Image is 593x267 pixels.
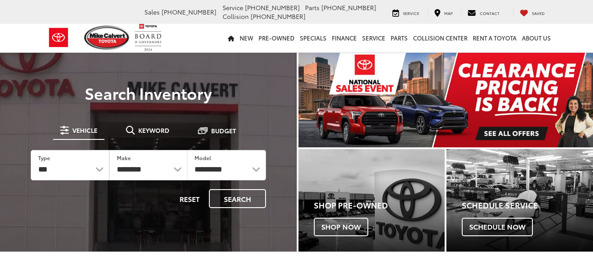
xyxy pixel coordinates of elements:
[117,154,131,161] label: Make
[42,23,75,52] img: Toyota
[223,12,249,21] span: Collision
[386,8,426,17] a: Service
[84,26,131,50] img: Mike Calvert Toyota
[194,154,211,161] label: Model
[321,3,376,12] span: [PHONE_NUMBER]
[237,24,256,52] a: New
[446,149,593,252] a: Schedule Service Schedule Now
[245,3,300,12] span: [PHONE_NUMBER]
[513,8,551,17] a: My Saved Vehicles
[251,12,305,21] span: [PHONE_NUMBER]
[446,149,593,252] div: Toyota
[225,24,237,52] a: Home
[38,154,50,161] label: Type
[209,189,266,208] button: Search
[18,84,278,102] h3: Search Inventory
[305,3,320,12] span: Parts
[444,10,453,16] span: Map
[172,189,207,208] button: Reset
[329,24,359,52] a: Finance
[144,7,160,16] span: Sales
[403,10,419,16] span: Service
[298,149,445,252] div: Toyota
[314,218,368,236] span: Shop Now
[223,3,243,12] span: Service
[256,24,297,52] a: Pre-Owned
[410,24,470,52] a: Collision Center
[480,10,500,16] span: Contact
[314,201,445,210] h4: Shop Pre-Owned
[359,24,388,52] a: Service
[462,201,593,210] h4: Schedule Service
[72,127,97,133] span: Vehicle
[298,149,445,252] a: Shop Pre-Owned Shop Now
[519,24,553,52] a: About Us
[211,128,236,134] span: Budget
[470,24,519,52] a: Rent a Toyota
[532,10,545,16] span: Saved
[462,218,533,236] span: Schedule Now
[388,24,410,52] a: Parts
[428,8,459,17] a: Map
[461,8,506,17] a: Contact
[162,7,216,16] span: [PHONE_NUMBER]
[297,24,329,52] a: Specials
[138,127,169,133] span: Keyword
